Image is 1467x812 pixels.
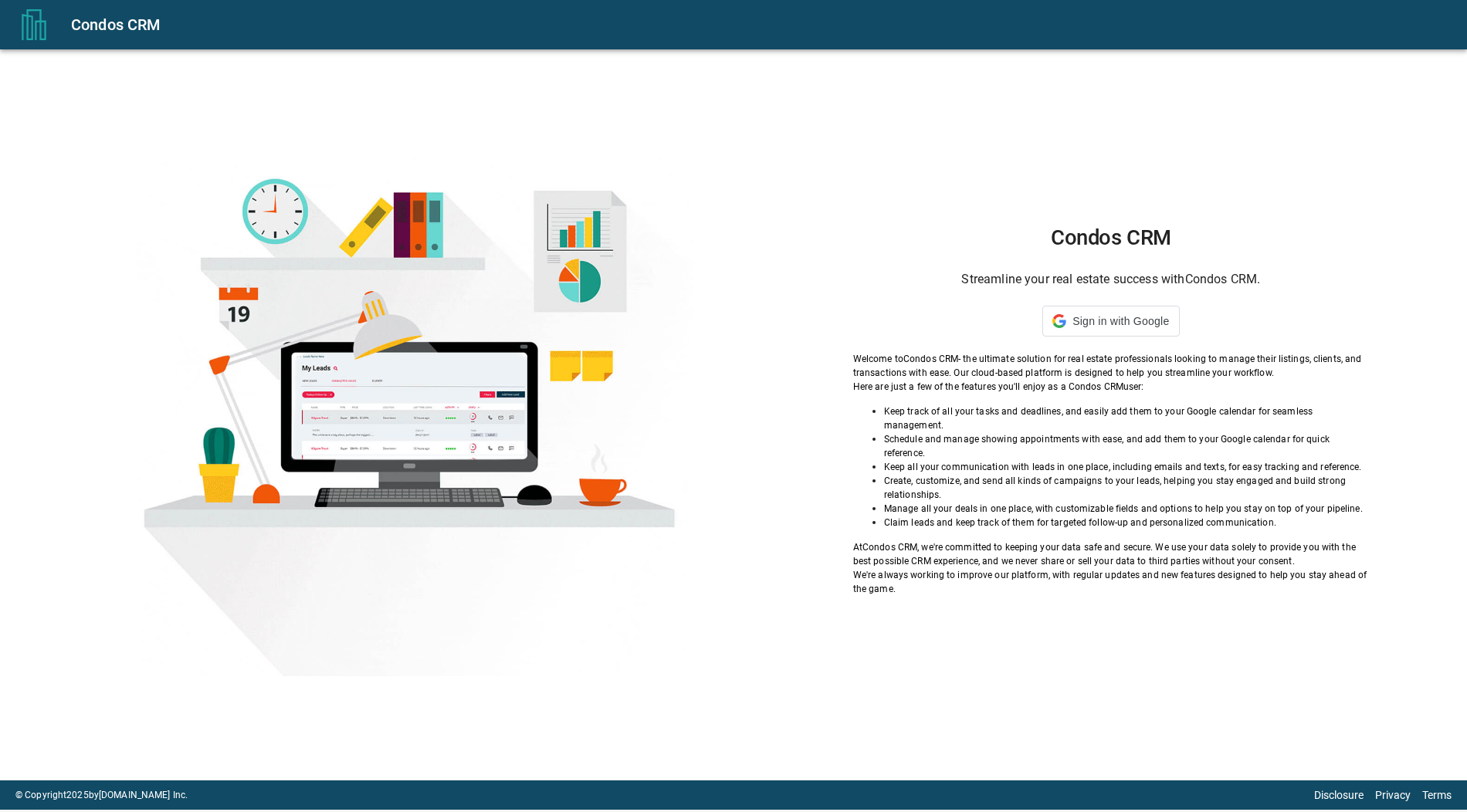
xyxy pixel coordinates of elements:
[884,404,1369,432] p: Keep track of all your tasks and deadlines, and easily add them to your Google calendar for seaml...
[15,788,188,802] p: © Copyright 2025 by
[853,568,1369,596] p: We're always working to improve our platform, with regular updates and new features designed to h...
[884,474,1369,502] p: Create, customize, and send all kinds of campaigns to your leads, helping you stay engaged and bu...
[853,269,1369,290] h6: Streamline your real estate success with Condos CRM .
[853,540,1369,568] p: At Condos CRM , we're committed to keeping your data safe and secure. We use your data solely to ...
[1072,315,1169,327] span: Sign in with Google
[853,380,1369,394] p: Here are just a few of the features you'll enjoy as a Condos CRM user:
[1375,789,1411,801] a: Privacy
[1422,789,1452,801] a: Terms
[884,502,1369,516] p: Manage all your deals in one place, with customizable fields and options to help you stay on top ...
[99,790,188,800] a: [DOMAIN_NAME] Inc.
[853,225,1369,250] h1: Condos CRM
[853,352,1369,380] p: Welcome to Condos CRM - the ultimate solution for real estate professionals looking to manage the...
[884,460,1369,474] p: Keep all your communication with leads in one place, including emails and texts, for easy trackin...
[1314,789,1364,801] a: Disclosure
[884,516,1369,529] p: Claim leads and keep track of them for targeted follow-up and personalized communication.
[884,432,1369,460] p: Schedule and manage showing appointments with ease, and add them to your Google calendar for quic...
[71,12,1448,37] div: Condos CRM
[1042,306,1179,337] div: Sign in with Google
